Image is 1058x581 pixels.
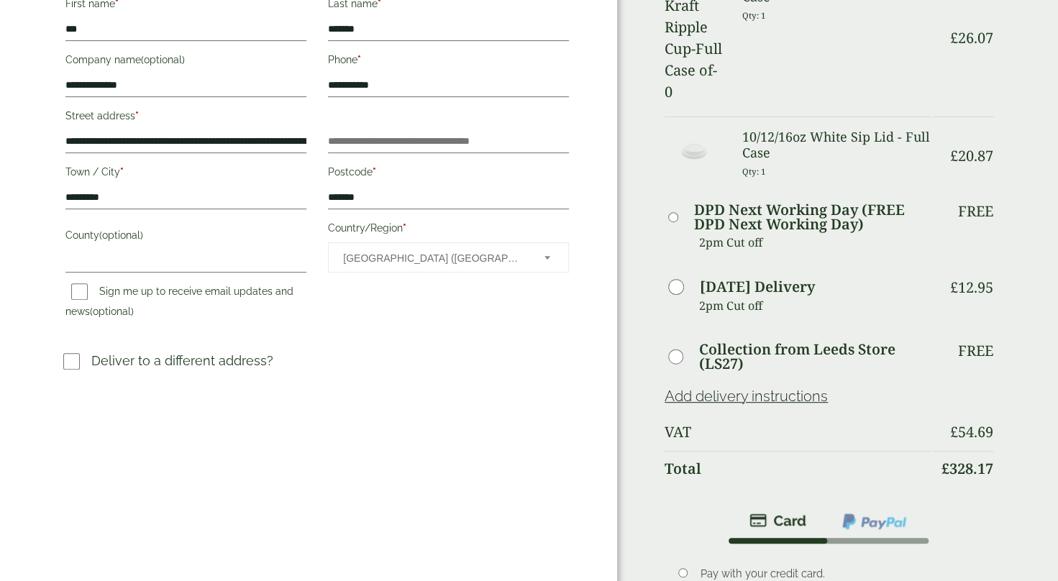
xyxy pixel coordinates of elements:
th: Total [665,451,931,486]
input: Sign me up to receive email updates and news(optional) [71,283,88,300]
small: Qty: 1 [742,10,766,21]
label: Street address [65,106,306,130]
abbr: required [403,222,406,234]
p: Free [958,342,993,360]
bdi: 328.17 [941,459,993,478]
label: County [65,225,306,250]
abbr: required [135,110,139,122]
label: DPD Next Working Day (FREE DPD Next Working Day) [694,203,931,232]
label: Collection from Leeds Store (LS27) [699,342,931,371]
span: (optional) [90,306,134,317]
p: Deliver to a different address? [91,351,273,370]
span: £ [950,278,958,297]
a: Add delivery instructions [665,388,828,405]
span: £ [950,146,958,165]
bdi: 54.69 [950,422,993,442]
p: Free [958,203,993,220]
label: Sign me up to receive email updates and news [65,285,293,321]
small: Qty: 1 [742,166,766,177]
label: Town / City [65,162,306,186]
span: £ [941,459,949,478]
bdi: 26.07 [950,28,993,47]
abbr: required [373,166,376,178]
p: 2pm Cut off [699,295,931,316]
span: Country/Region [328,242,569,273]
label: Phone [328,50,569,74]
label: Postcode [328,162,569,186]
th: VAT [665,415,931,449]
p: 2pm Cut off [699,232,931,253]
span: (optional) [141,54,185,65]
span: £ [950,422,958,442]
span: £ [950,28,958,47]
h3: 10/12/16oz White Sip Lid - Full Case [742,129,931,160]
label: Company name [65,50,306,74]
img: ppcp-gateway.png [841,512,908,531]
bdi: 12.95 [950,278,993,297]
label: Country/Region [328,218,569,242]
abbr: required [120,166,124,178]
img: stripe.png [749,512,806,529]
label: [DATE] Delivery [700,280,815,294]
span: United Kingdom (UK) [343,243,525,273]
span: (optional) [99,229,143,241]
bdi: 20.87 [950,146,993,165]
abbr: required [357,54,361,65]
